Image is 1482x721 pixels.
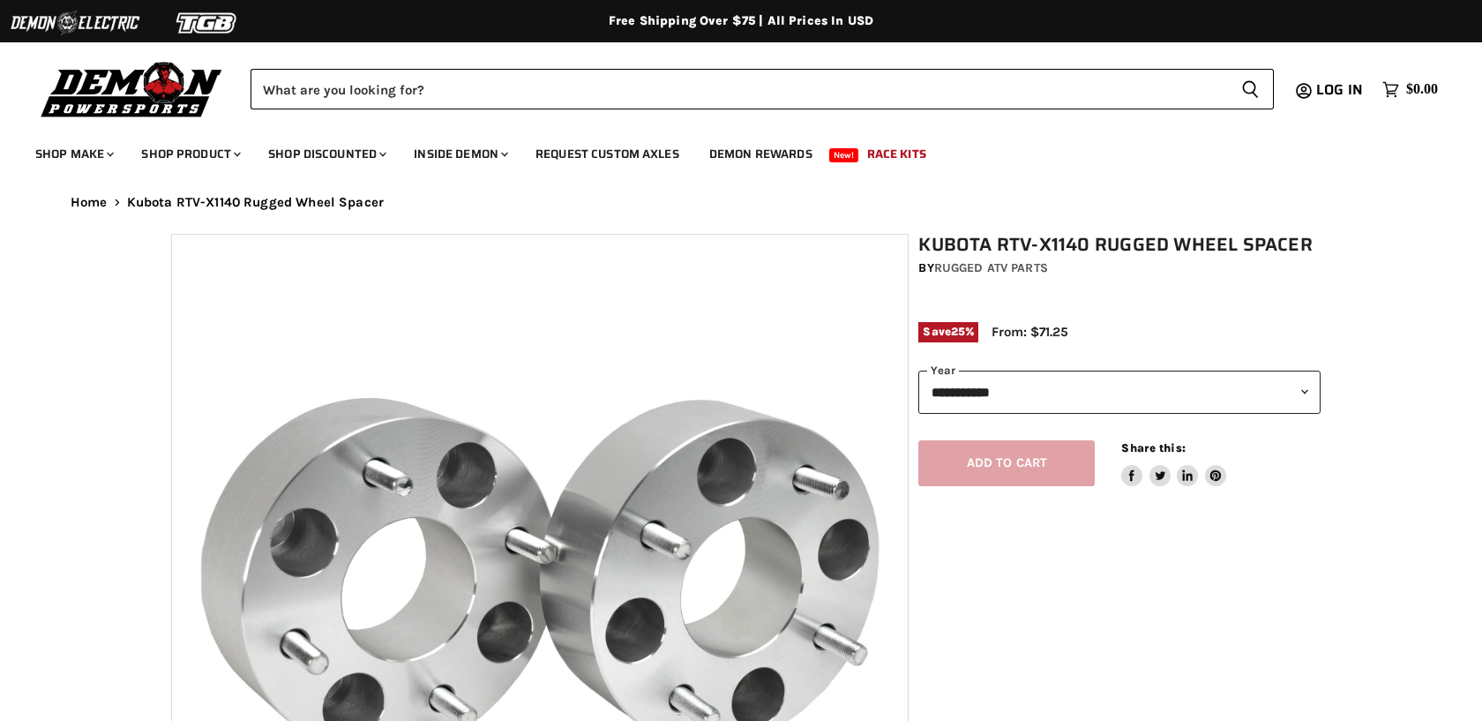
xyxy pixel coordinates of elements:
a: Inside Demon [400,136,519,172]
input: Search [251,69,1227,109]
img: TGB Logo 2 [141,6,273,40]
a: Shop Make [22,136,124,172]
form: Product [251,69,1274,109]
span: Log in [1316,79,1363,101]
div: Free Shipping Over $75 | All Prices In USD [35,13,1447,29]
div: by [918,259,1321,278]
h1: Kubota RTV-X1140 Rugged Wheel Spacer [918,234,1321,256]
a: Home [71,195,108,210]
a: Request Custom Axles [522,136,692,172]
span: 25 [951,325,965,338]
nav: Breadcrumbs [35,195,1447,210]
span: From: $71.25 [992,324,1068,340]
img: Demon Powersports [35,57,228,120]
a: Log in [1308,82,1373,98]
a: Shop Discounted [255,136,397,172]
span: Kubota RTV-X1140 Rugged Wheel Spacer [127,195,384,210]
a: Rugged ATV Parts [934,260,1048,275]
a: Race Kits [854,136,939,172]
span: New! [829,148,859,162]
a: Shop Product [128,136,251,172]
span: $0.00 [1406,81,1438,98]
span: Save % [918,322,978,342]
button: Search [1227,69,1274,109]
a: Demon Rewards [696,136,826,172]
a: $0.00 [1373,77,1447,102]
aside: Share this: [1121,440,1226,487]
select: year [918,371,1321,414]
ul: Main menu [22,129,1433,172]
img: Demon Electric Logo 2 [9,6,141,40]
span: Share this: [1121,441,1185,454]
